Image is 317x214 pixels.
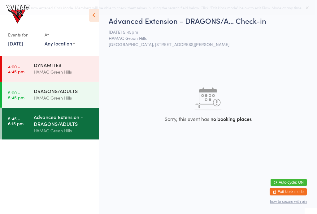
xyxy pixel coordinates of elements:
button: Exit kiosk mode [270,188,307,195]
div: Events for [8,30,38,40]
div: Sorry, this event has [109,115,307,122]
div: HVMAC Green Hills [34,94,93,101]
time: 5:00 - 5:45 pm [8,90,24,100]
span: HVMAC Green Hills [109,35,298,41]
div: DRAGONS/ADULTS [34,88,93,94]
div: DYNAMITES [34,62,93,68]
div: HVMAC Green Hills [34,127,93,134]
a: 4:00 -4:45 pmDYNAMITESHVMAC Green Hills [2,56,99,82]
span: [GEOGRAPHIC_DATA], [STREET_ADDRESS][PERSON_NAME] [109,41,307,47]
div: HVMAC Green Hills [34,68,93,75]
div: Any location [45,40,75,47]
a: 5:45 -6:15 pmAdvanced Extension - DRAGONS/ADULTSHVMAC Green Hills [2,108,99,139]
button: how to secure with pin [270,199,307,204]
span: [DATE] 5:45pm [109,29,298,35]
div: Advanced Extension - DRAGONS/ADULTS [34,113,93,127]
time: 5:45 - 6:15 pm [8,116,24,126]
strong: no booking places [211,115,252,122]
button: Auto-cycle: ON [271,179,307,186]
div: You have now entered Kiosk Mode. Members will be able to check themselves in using the search fie... [10,5,307,10]
time: 4:00 - 4:45 pm [8,64,24,74]
a: 5:00 -5:45 pmDRAGONS/ADULTSHVMAC Green Hills [2,82,99,108]
a: [DATE] [8,40,23,47]
div: At [45,30,75,40]
h2: Advanced Extension - DRAGONS/A… Check-in [109,15,307,26]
